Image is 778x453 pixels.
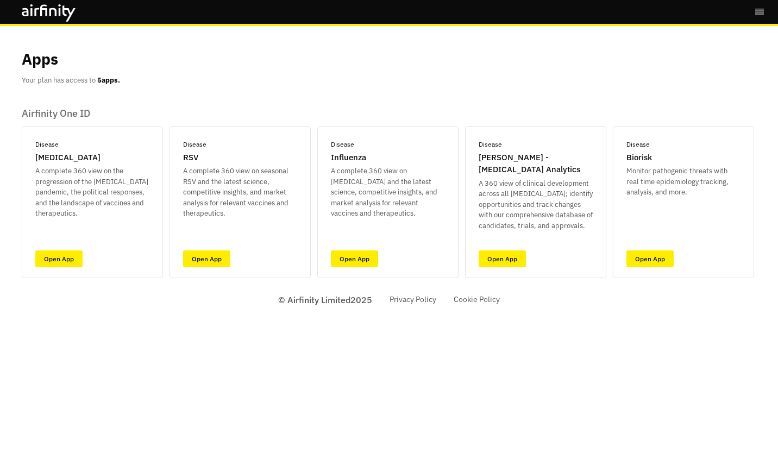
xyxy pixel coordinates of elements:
[22,48,58,71] p: Apps
[35,140,59,149] p: Disease
[97,75,120,85] b: 5 apps.
[331,166,445,219] p: A complete 360 view on [MEDICAL_DATA] and the latest science, competitive insights, and market an...
[479,250,526,267] a: Open App
[626,166,741,198] p: Monitor pathogenic threats with real time epidemiology tracking, analysis, and more.
[331,140,354,149] p: Disease
[22,75,120,86] p: Your plan has access to
[479,140,502,149] p: Disease
[35,250,83,267] a: Open App
[331,152,366,164] p: Influenza
[183,140,206,149] p: Disease
[22,108,754,119] p: Airfinity One ID
[35,166,149,219] p: A complete 360 view on the progression of the [MEDICAL_DATA] pandemic, the political responses, a...
[278,293,372,306] p: © Airfinity Limited 2025
[331,250,378,267] a: Open App
[183,250,230,267] a: Open App
[479,152,593,176] p: [PERSON_NAME] - [MEDICAL_DATA] Analytics
[183,166,297,219] p: A complete 360 view on seasonal RSV and the latest science, competitive insights, and market anal...
[454,294,500,305] a: Cookie Policy
[479,178,593,231] p: A 360 view of clinical development across all [MEDICAL_DATA]; identify opportunities and track ch...
[390,294,436,305] a: Privacy Policy
[626,250,674,267] a: Open App
[35,152,101,164] p: [MEDICAL_DATA]
[183,152,198,164] p: RSV
[626,152,652,164] p: Biorisk
[626,140,650,149] p: Disease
